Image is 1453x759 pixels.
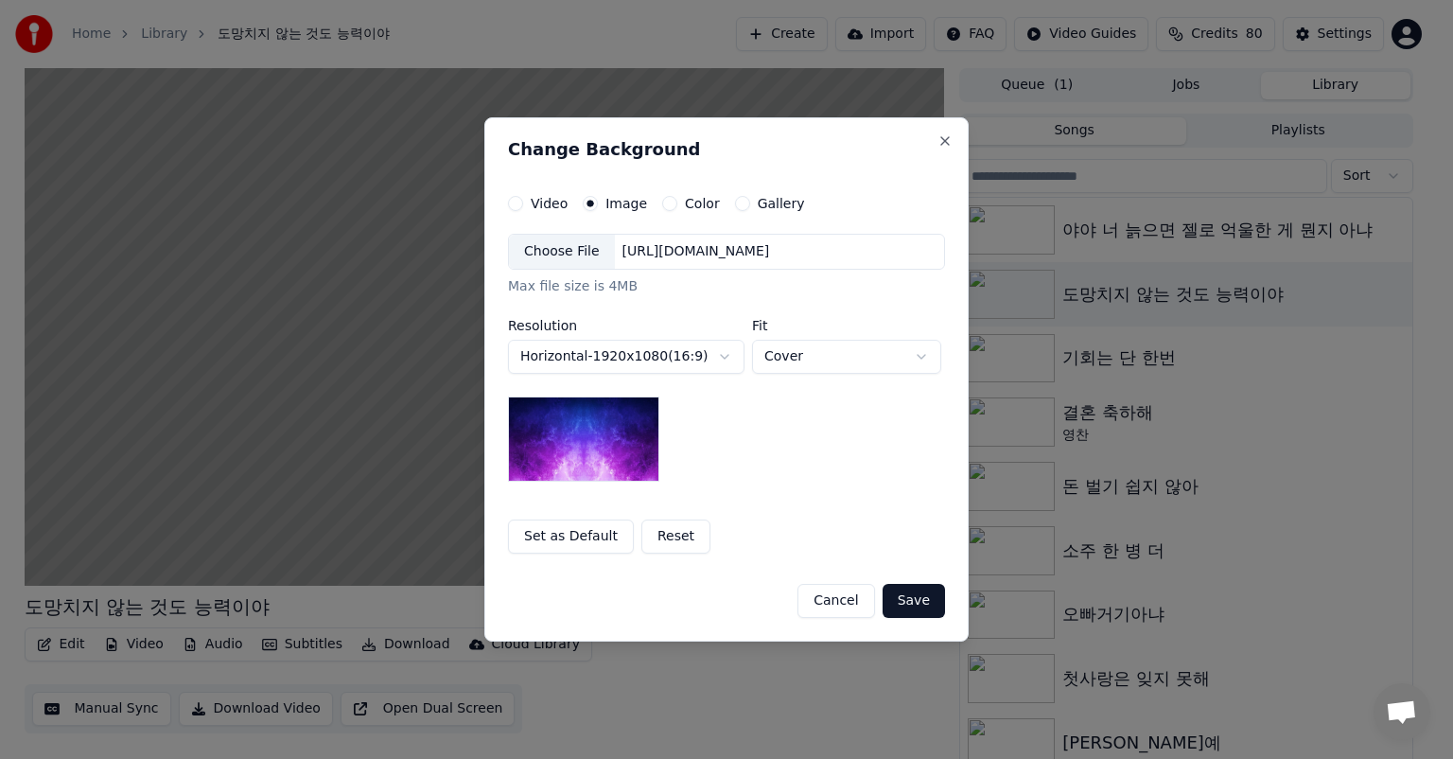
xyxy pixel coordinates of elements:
div: Choose File [509,235,615,269]
label: Resolution [508,319,744,332]
div: [URL][DOMAIN_NAME] [615,242,778,261]
h2: Change Background [508,141,945,158]
button: Reset [641,520,710,554]
button: Cancel [797,584,874,618]
div: Max file size is 4MB [508,277,945,296]
button: Set as Default [508,520,634,554]
label: Fit [752,319,941,332]
label: Image [605,197,647,210]
label: Video [531,197,568,210]
label: Color [685,197,720,210]
label: Gallery [758,197,805,210]
button: Save [883,584,945,618]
